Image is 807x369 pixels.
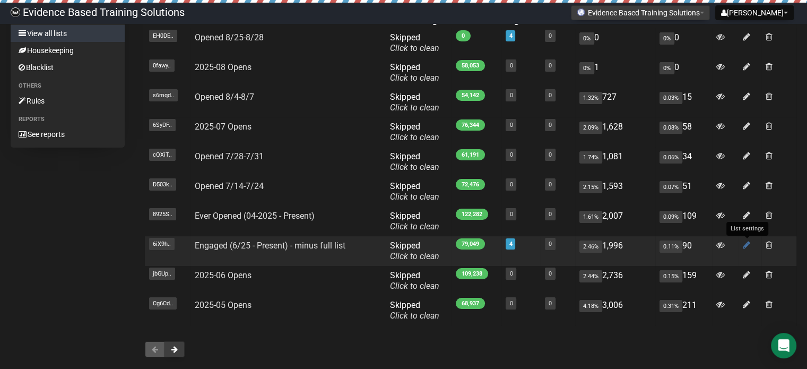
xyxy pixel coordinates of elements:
[456,30,471,41] span: 0
[195,181,264,191] a: Opened 7/14-7/24
[390,281,439,291] a: Click to clean
[575,88,655,117] td: 727
[579,181,602,193] span: 2.15%
[195,32,264,42] a: Opened 8/25-8/28
[655,117,712,147] td: 58
[726,222,768,236] div: List settings
[456,60,485,71] span: 58,053
[655,177,712,207] td: 51
[509,241,512,247] a: 4
[549,62,552,69] a: 0
[390,241,439,261] span: Skipped
[549,92,552,99] a: 0
[390,43,439,53] a: Click to clean
[660,32,674,45] span: 0%
[577,8,585,16] img: favicons
[456,209,488,220] span: 122,282
[390,211,439,231] span: Skipped
[11,59,125,76] a: Blacklist
[11,80,125,92] li: Others
[390,102,439,113] a: Click to clean
[549,32,552,39] a: 0
[509,92,513,99] a: 0
[195,300,251,310] a: 2025-05 Opens
[456,179,485,190] span: 72,476
[11,7,20,17] img: 6a635aadd5b086599a41eda90e0773ac
[195,62,251,72] a: 2025-08 Opens
[11,126,125,143] a: See reports
[509,270,513,277] a: 0
[579,32,594,45] span: 0%
[575,266,655,296] td: 2,736
[390,162,439,172] a: Click to clean
[390,270,439,291] span: Skipped
[195,122,251,132] a: 2025-07 Opens
[195,270,251,280] a: 2025-06 Opens
[655,236,712,266] td: 90
[575,58,655,88] td: 1
[655,266,712,296] td: 159
[579,241,602,253] span: 2.46%
[575,207,655,236] td: 2,007
[11,92,125,109] a: Rules
[149,208,176,220] span: 8925S..
[579,300,602,312] span: 4.18%
[771,333,796,358] div: Open Intercom Messenger
[456,298,485,309] span: 68,937
[579,92,602,104] span: 1.32%
[149,297,177,310] span: Cg6Cd..
[509,151,513,158] a: 0
[149,119,176,131] span: 6SyDF..
[549,151,552,158] a: 0
[509,181,513,188] a: 0
[509,62,513,69] a: 0
[660,92,682,104] span: 0.03%
[579,270,602,282] span: 2.44%
[456,149,485,160] span: 61,191
[195,241,345,251] a: Engaged (6/25 - Present) - minus full list
[579,211,602,223] span: 1.61%
[390,181,439,202] span: Skipped
[390,151,439,172] span: Skipped
[549,122,552,128] a: 0
[195,151,264,161] a: Opened 7/28-7/31
[390,122,439,142] span: Skipped
[390,73,439,83] a: Click to clean
[655,147,712,177] td: 34
[509,122,513,128] a: 0
[11,113,125,126] li: Reports
[149,89,178,101] span: s6mqd..
[509,300,513,307] a: 0
[456,268,488,279] span: 109,238
[390,192,439,202] a: Click to clean
[655,88,712,117] td: 15
[149,30,177,42] span: EH0DE..
[655,58,712,88] td: 0
[11,25,125,42] a: View all lists
[456,119,485,131] span: 76,344
[655,296,712,325] td: 211
[549,211,552,218] a: 0
[390,251,439,261] a: Click to clean
[660,181,682,193] span: 0.07%
[660,151,682,164] span: 0.06%
[149,149,176,161] span: cQXiT..
[195,211,315,221] a: Ever Opened (04-2025 - Present)
[456,238,485,250] span: 79,049
[575,296,655,325] td: 3,006
[660,211,682,223] span: 0.09%
[390,221,439,231] a: Click to clean
[575,28,655,58] td: 0
[660,122,682,134] span: 0.08%
[575,177,655,207] td: 1,593
[149,178,176,191] span: D503k..
[655,28,712,58] td: 0
[549,270,552,277] a: 0
[549,241,552,247] a: 0
[390,300,439,321] span: Skipped
[660,270,682,282] span: 0.15%
[549,300,552,307] a: 0
[660,300,682,312] span: 0.31%
[456,90,485,101] span: 54,142
[390,92,439,113] span: Skipped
